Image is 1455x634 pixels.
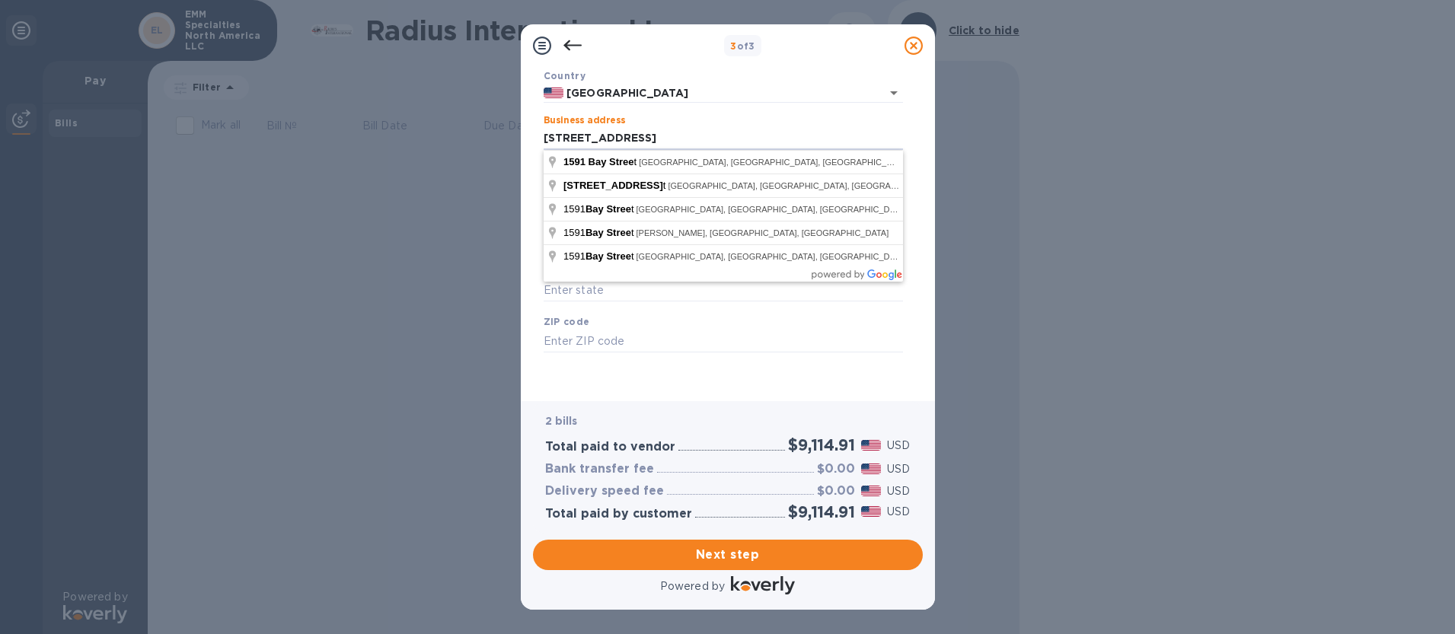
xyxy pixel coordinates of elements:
[544,279,903,302] input: Enter state
[563,84,860,103] input: Select country
[730,40,755,52] b: of 3
[637,252,908,261] span: [GEOGRAPHIC_DATA], [GEOGRAPHIC_DATA], [GEOGRAPHIC_DATA]
[545,484,664,499] h3: Delivery speed fee
[544,330,903,352] input: Enter ZIP code
[731,576,795,594] img: Logo
[544,127,903,150] input: Enter address
[545,546,911,564] span: Next step
[533,540,923,570] button: Next step
[563,156,639,167] span: t
[861,506,882,517] img: USD
[545,507,692,521] h3: Total paid by customer
[883,82,905,104] button: Open
[544,316,590,327] b: ZIP code
[887,483,910,499] p: USD
[586,203,631,215] span: Bay Stree
[563,180,668,191] span: t
[861,464,882,474] img: USD
[563,203,637,215] span: 1591 t
[637,205,908,214] span: [GEOGRAPHIC_DATA], [GEOGRAPHIC_DATA], [GEOGRAPHIC_DATA]
[563,156,586,167] span: 1591
[563,250,637,262] span: 1591 t
[545,462,654,476] h3: Bank transfer fee
[544,88,564,98] img: US
[861,440,882,451] img: USD
[817,462,855,476] h3: $0.00
[563,227,637,238] span: 1591 t
[544,70,586,81] b: Country
[887,504,910,520] p: USD
[660,578,725,594] p: Powered by
[545,440,675,454] h3: Total paid to vendor
[817,484,855,499] h3: $0.00
[544,116,625,126] label: Business address
[668,181,939,190] span: [GEOGRAPHIC_DATA], [GEOGRAPHIC_DATA], [GEOGRAPHIC_DATA]
[788,502,854,521] h2: $9,114.91
[637,228,889,237] span: [PERSON_NAME], [GEOGRAPHIC_DATA], [GEOGRAPHIC_DATA]
[586,250,631,262] span: Bay Stree
[639,158,910,167] span: [GEOGRAPHIC_DATA], [GEOGRAPHIC_DATA], [GEOGRAPHIC_DATA]
[887,461,910,477] p: USD
[563,180,663,191] span: [STREET_ADDRESS]
[887,438,910,454] p: USD
[589,156,634,167] span: Bay Stree
[730,40,736,52] span: 3
[788,435,854,454] h2: $9,114.91
[545,415,578,427] b: 2 bills
[586,227,631,238] span: Bay Stree
[861,486,882,496] img: USD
